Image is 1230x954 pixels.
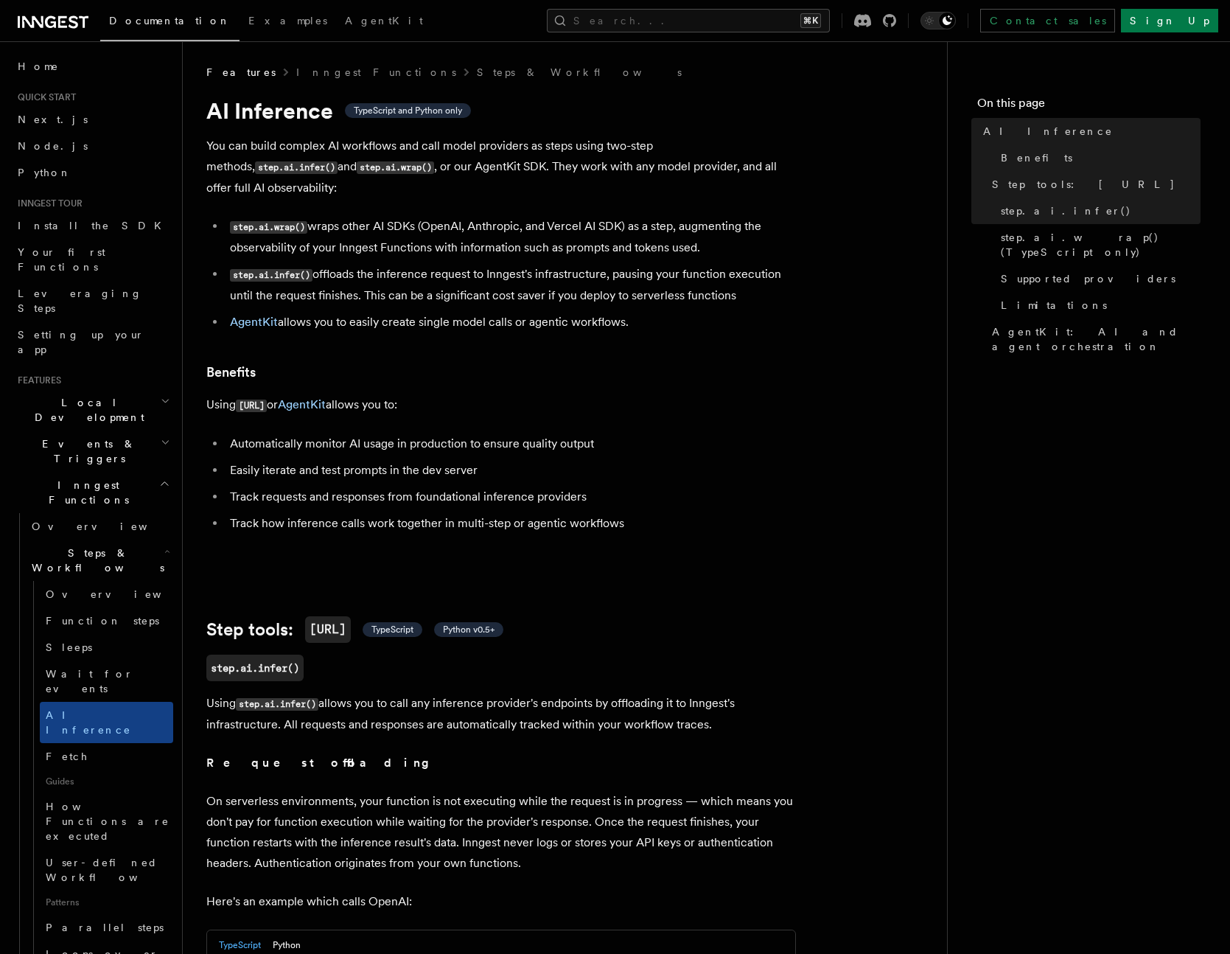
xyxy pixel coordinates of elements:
[226,513,796,534] li: Track how inference calls work together in multi-step or agentic workflows
[230,315,278,329] a: AgentKit
[12,53,173,80] a: Home
[236,400,267,412] code: [URL]
[443,624,495,636] span: Python v0.5+
[206,756,440,770] strong: Request offloading
[12,436,161,466] span: Events & Triggers
[40,849,173,891] a: User-defined Workflows
[206,791,796,874] p: On serverless environments, your function is not executing while the request is in progress — whi...
[12,280,173,321] a: Leveraging Steps
[226,312,796,332] li: allows you to easily create single model calls or agentic workflows.
[226,487,796,507] li: Track requests and responses from foundational inference providers
[109,15,231,27] span: Documentation
[477,65,682,80] a: Steps & Workflows
[995,224,1201,265] a: step.ai.wrap() (TypeScript only)
[278,397,326,411] a: AgentKit
[983,124,1113,139] span: AI Inference
[345,15,423,27] span: AgentKit
[547,9,830,32] button: Search...⌘K
[12,395,161,425] span: Local Development
[226,434,796,454] li: Automatically monitor AI usage in production to ensure quality output
[255,161,338,174] code: step.ai.infer()
[920,12,956,29] button: Toggle dark mode
[12,389,173,431] button: Local Development
[18,288,142,314] span: Leveraging Steps
[40,743,173,770] a: Fetch
[12,375,61,386] span: Features
[12,478,159,507] span: Inngest Functions
[992,324,1201,354] span: AgentKit: AI and agent orchestration
[240,4,336,40] a: Examples
[226,460,796,481] li: Easily iterate and test prompts in the dev server
[305,616,351,643] code: [URL]
[1001,230,1201,260] span: step.ai.wrap() (TypeScript only)
[800,13,821,28] kbd: ⌘K
[46,922,164,933] span: Parallel steps
[46,857,178,883] span: User-defined Workflows
[995,198,1201,224] a: step.ai.infer()
[18,329,144,355] span: Setting up your app
[40,914,173,941] a: Parallel steps
[18,220,170,231] span: Install the SDK
[12,91,76,103] span: Quick start
[206,891,796,912] p: Here's an example which calls OpenAI:
[1121,9,1218,32] a: Sign Up
[226,264,796,306] li: offloads the inference request to Inngest's infrastructure, pausing your function execution until...
[206,362,256,383] a: Benefits
[236,698,318,711] code: step.ai.infer()
[46,668,133,694] span: Wait for events
[100,4,240,41] a: Documentation
[248,15,327,27] span: Examples
[206,616,503,643] a: Step tools:[URL] TypeScript Python v0.5+
[40,581,173,607] a: Overview
[357,161,434,174] code: step.ai.wrap()
[18,140,88,152] span: Node.js
[995,145,1201,171] a: Benefits
[12,106,173,133] a: Next.js
[371,624,413,636] span: TypeScript
[986,318,1201,360] a: AgentKit: AI and agent orchestration
[336,4,432,40] a: AgentKit
[206,136,796,198] p: You can build complex AI workflows and call model providers as steps using two-step methods, and ...
[230,221,307,234] code: step.ai.wrap()
[995,265,1201,292] a: Supported providers
[992,177,1175,192] span: Step tools: [URL]
[40,793,173,849] a: How Functions are executed
[32,520,184,532] span: Overview
[46,709,131,736] span: AI Inference
[12,472,173,513] button: Inngest Functions
[26,546,164,575] span: Steps & Workflows
[12,159,173,186] a: Python
[206,97,796,124] h1: AI Inference
[40,607,173,634] a: Function steps
[12,239,173,280] a: Your first Functions
[26,540,173,581] button: Steps & Workflows
[296,65,456,80] a: Inngest Functions
[980,9,1115,32] a: Contact sales
[206,655,304,681] a: step.ai.infer()
[18,59,59,74] span: Home
[995,292,1201,318] a: Limitations
[206,693,796,735] p: Using allows you to call any inference provider's endpoints by offloading it to Inngest's infrast...
[1001,203,1131,218] span: step.ai.infer()
[46,588,198,600] span: Overview
[230,269,312,282] code: step.ai.infer()
[1001,150,1072,165] span: Benefits
[46,641,92,653] span: Sleeps
[26,513,173,540] a: Overview
[12,321,173,363] a: Setting up your app
[18,167,71,178] span: Python
[206,394,796,416] p: Using or allows you to:
[40,770,173,793] span: Guides
[12,133,173,159] a: Node.js
[18,246,105,273] span: Your first Functions
[206,65,276,80] span: Features
[40,661,173,702] a: Wait for events
[12,198,83,209] span: Inngest tour
[986,171,1201,198] a: Step tools: [URL]
[1001,271,1175,286] span: Supported providers
[40,891,173,914] span: Patterns
[46,801,170,842] span: How Functions are executed
[46,615,159,627] span: Function steps
[226,216,796,258] li: wraps other AI SDKs (OpenAI, Anthropic, and Vercel AI SDK) as a step, augmenting the observabilit...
